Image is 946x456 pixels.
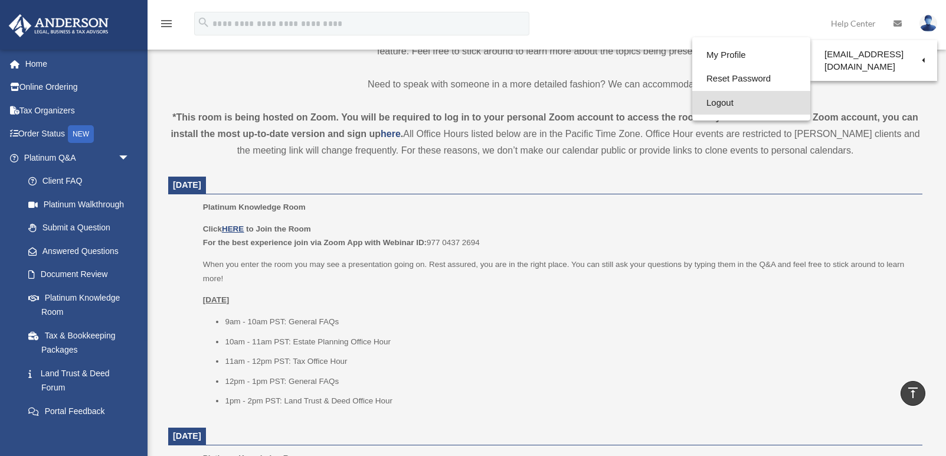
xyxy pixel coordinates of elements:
div: All Office Hours listed below are in the Pacific Time Zone. Office Hour events are restricted to ... [168,109,922,159]
a: vertical_align_top [901,381,925,406]
p: When you enter the room you may see a presentation going on. Rest assured, you are in the right p... [203,258,914,285]
li: 12pm - 1pm PST: General FAQs [225,374,914,389]
li: 10am - 11am PST: Estate Planning Office Hour [225,335,914,349]
li: 11am - 12pm PST: Tax Office Hour [225,354,914,369]
li: 9am - 10am PST: General FAQs [225,315,914,329]
a: Online Ordering [8,76,148,99]
span: [DATE] [173,431,201,441]
b: Click [203,224,246,233]
a: HERE [222,224,244,233]
a: Portal Feedback [17,399,148,423]
a: Order StatusNEW [8,122,148,146]
a: Reset Password [692,67,810,91]
a: Platinum Q&Aarrow_drop_down [8,146,148,170]
a: here [381,129,401,139]
p: Need to speak with someone in a more detailed fashion? We can accommodate that! [168,76,922,93]
a: [EMAIL_ADDRESS][DOMAIN_NAME] [810,43,937,78]
a: Logout [692,91,810,115]
a: Answered Questions [17,239,148,263]
span: arrow_drop_down [118,146,142,170]
img: User Pic [919,15,937,32]
a: Submit a Question [17,216,148,240]
img: Anderson Advisors Platinum Portal [5,14,112,37]
span: Platinum Knowledge Room [203,203,306,211]
a: Client FAQ [17,170,148,193]
a: Land Trust & Deed Forum [17,361,148,399]
a: Document Review [17,263,148,286]
b: For the best experience join via Zoom App with Webinar ID: [203,238,427,247]
a: Platinum Knowledge Room [17,286,142,324]
a: Home [8,52,148,76]
strong: . [401,129,403,139]
i: vertical_align_top [906,386,920,400]
a: menu [159,21,174,31]
a: Tax Organizers [8,99,148,122]
a: Tax & Bookkeeping Packages [17,324,148,361]
a: Platinum Walkthrough [17,193,148,216]
p: 977 0437 2694 [203,222,914,250]
li: 1pm - 2pm PST: Land Trust & Deed Office Hour [225,394,914,408]
strong: *This room is being hosted on Zoom. You will be required to log in to your personal Zoom account ... [171,112,918,139]
u: [DATE] [203,295,230,304]
a: My Profile [692,43,810,67]
span: [DATE] [173,180,201,190]
i: search [197,16,210,29]
div: NEW [68,125,94,143]
b: to Join the Room [246,224,311,233]
i: menu [159,17,174,31]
